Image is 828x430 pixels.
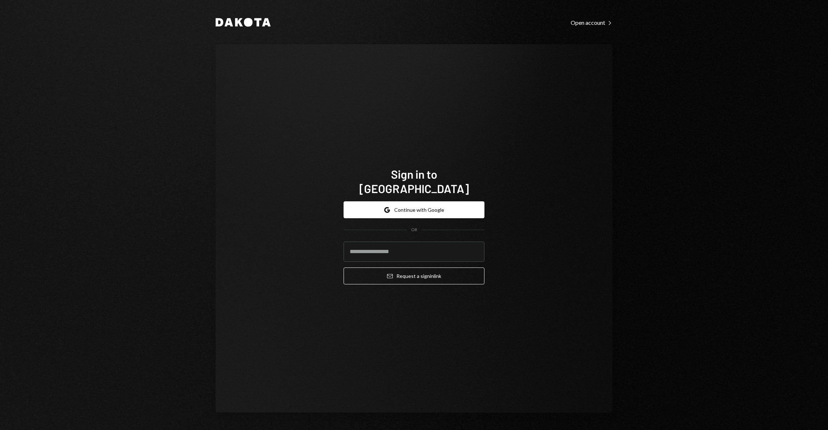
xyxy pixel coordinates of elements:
h1: Sign in to [GEOGRAPHIC_DATA] [344,167,484,196]
div: Open account [571,19,612,26]
a: Open account [571,18,612,26]
button: Request a signinlink [344,267,484,284]
div: OR [411,227,417,233]
button: Continue with Google [344,201,484,218]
